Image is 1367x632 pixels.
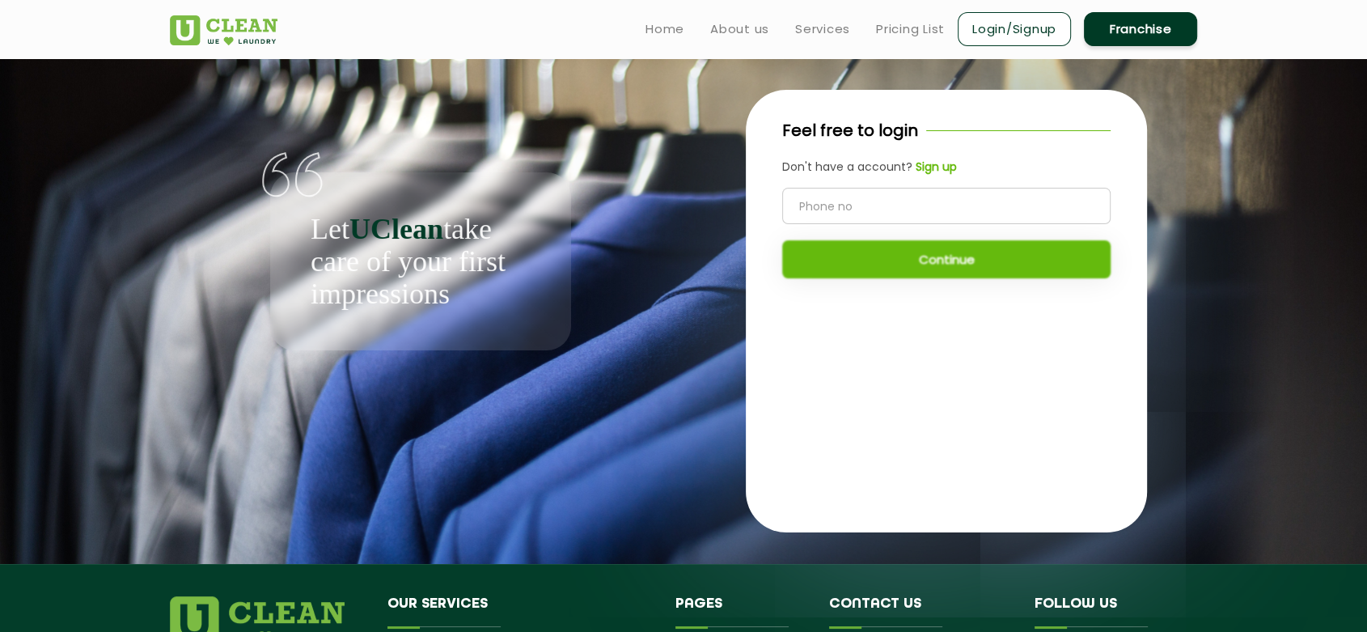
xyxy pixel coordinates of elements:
h4: Follow us [1035,596,1177,627]
h4: Our Services [387,596,651,627]
input: Phone no [782,188,1111,224]
b: UClean [349,213,443,245]
span: Don't have a account? [782,159,912,175]
a: Sign up [912,159,957,176]
a: About us [710,19,769,39]
h4: Contact us [829,596,1010,627]
img: UClean Laundry and Dry Cleaning [170,15,277,45]
h4: Pages [675,596,806,627]
a: Home [645,19,684,39]
p: Feel free to login [782,118,918,142]
p: Let take care of your first impressions [311,213,531,310]
a: Pricing List [876,19,945,39]
a: Franchise [1084,12,1197,46]
b: Sign up [916,159,957,175]
img: quote-img [262,152,323,197]
a: Login/Signup [958,12,1071,46]
a: Services [795,19,850,39]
